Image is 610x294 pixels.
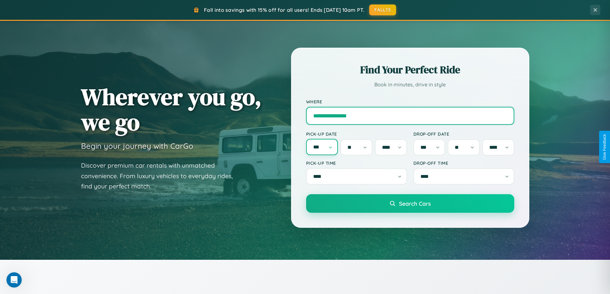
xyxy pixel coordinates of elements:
[306,194,514,213] button: Search Cars
[306,63,514,77] h2: Find Your Perfect Ride
[602,134,607,160] div: Give Feedback
[81,141,193,151] h3: Begin your journey with CarGo
[413,131,514,137] label: Drop-off Date
[306,99,514,104] label: Where
[81,160,241,192] p: Discover premium car rentals with unmatched convenience. From luxury vehicles to everyday rides, ...
[204,7,364,13] span: Fall into savings with 15% off for all users! Ends [DATE] 10am PT.
[413,160,514,166] label: Drop-off Time
[306,131,407,137] label: Pick-up Date
[306,80,514,89] p: Book in minutes, drive in style
[369,4,396,15] button: FALL15
[306,160,407,166] label: Pick-up Time
[81,84,262,135] h1: Wherever you go, we go
[399,200,431,207] span: Search Cars
[6,272,22,288] iframe: Intercom live chat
